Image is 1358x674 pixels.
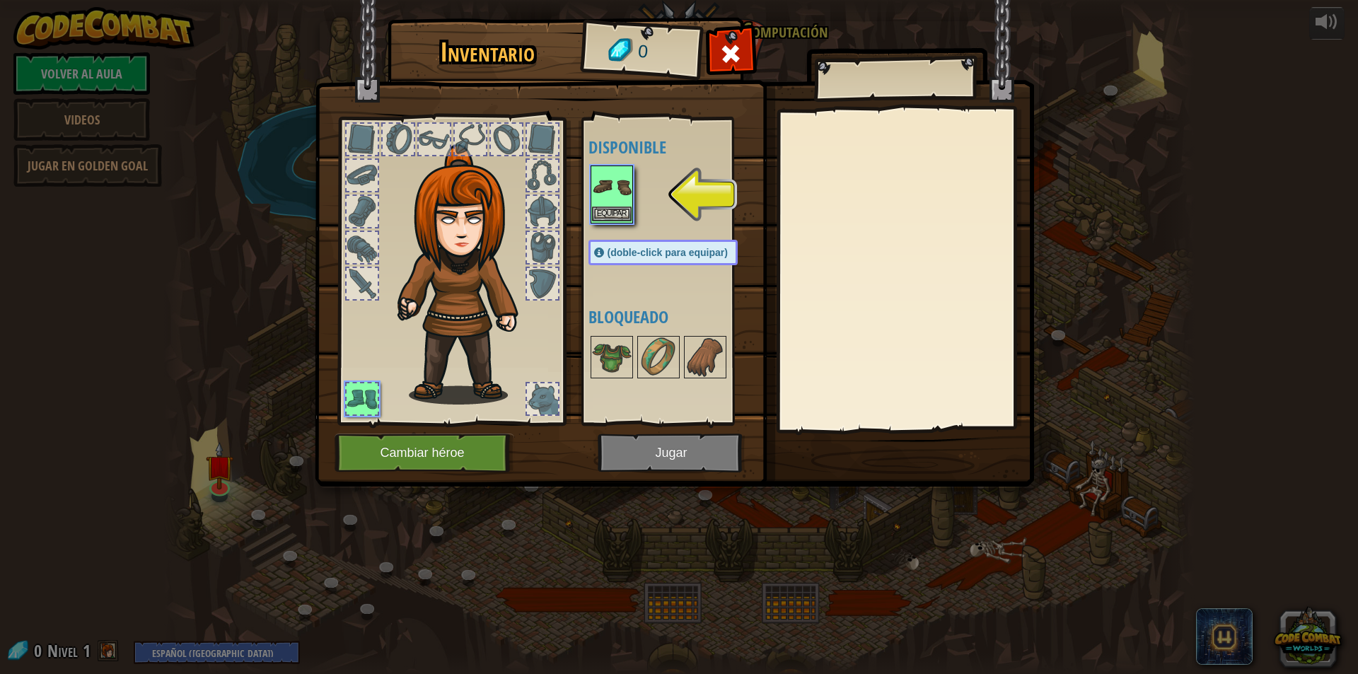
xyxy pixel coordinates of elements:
h1: Inventario [397,37,578,67]
img: hair_f2.png [391,144,543,405]
button: Cambiar héroe [335,434,514,472]
button: Equipar [592,207,632,221]
span: 0 [637,39,649,65]
img: portrait.png [592,167,632,207]
span: (doble-click para equipar) [608,247,728,258]
h4: Disponible [588,138,766,156]
h4: Bloqueado [588,308,766,326]
img: portrait.png [639,337,678,377]
img: portrait.png [685,337,725,377]
img: portrait.png [592,337,632,377]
